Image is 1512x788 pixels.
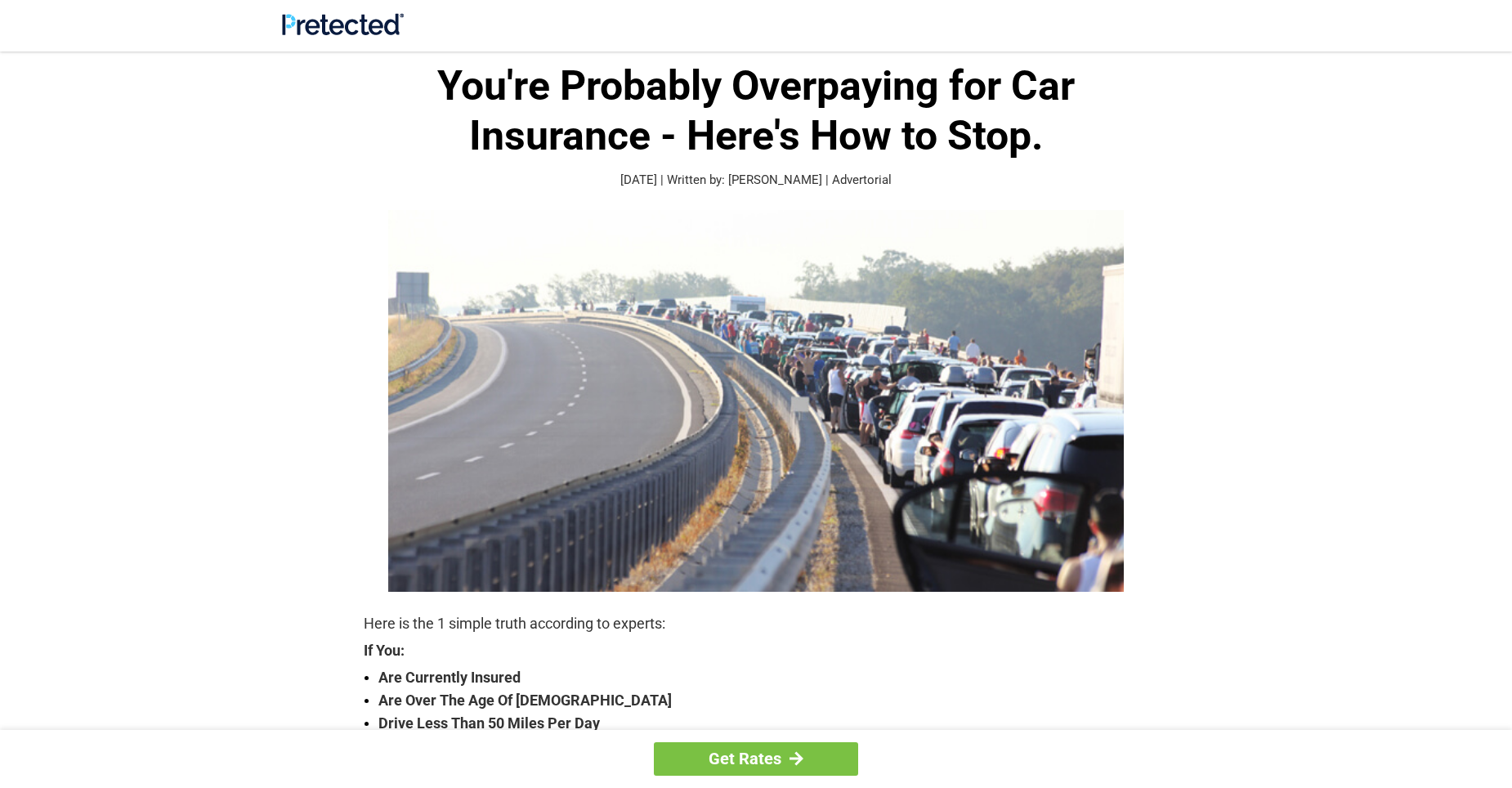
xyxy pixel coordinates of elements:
[364,171,1148,190] p: [DATE] | Written by: [PERSON_NAME] | Advertorial
[378,712,1148,735] strong: Drive Less Than 50 Miles Per Day
[364,61,1148,161] h1: You're Probably Overpaying for Car Insurance - Here's How to Stop.
[654,742,858,776] a: Get Rates
[282,13,404,35] img: Site Logo
[282,23,404,38] a: Site Logo
[364,643,1148,658] strong: If You:
[378,666,1148,689] strong: Are Currently Insured
[364,612,1148,635] p: Here is the 1 simple truth according to experts:
[378,689,1148,712] strong: Are Over The Age Of [DEMOGRAPHIC_DATA]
